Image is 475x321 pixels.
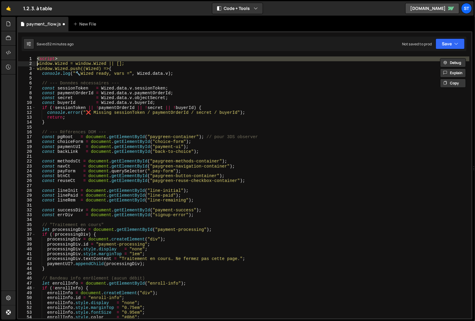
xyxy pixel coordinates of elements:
[18,105,36,110] div: 11
[18,310,36,315] div: 53
[18,71,36,76] div: 4
[461,3,472,14] a: St
[18,281,36,286] div: 47
[18,256,36,261] div: 42
[440,58,466,67] button: Debug
[18,223,36,227] div: 35
[212,3,263,14] button: Code + Tools
[18,76,36,81] div: 5
[18,144,36,149] div: 19
[18,208,36,213] div: 32
[18,203,36,208] div: 31
[18,61,36,66] div: 2
[18,252,36,256] div: 41
[18,315,36,320] div: 54
[26,21,61,27] div: payment_flow.js
[18,198,36,203] div: 30
[73,21,98,27] div: New File
[18,266,36,271] div: 44
[18,149,36,154] div: 20
[47,41,74,47] div: 32 minutes ago
[18,56,36,61] div: 1
[18,242,36,247] div: 39
[18,227,36,232] div: 36
[18,295,36,300] div: 50
[18,237,36,242] div: 38
[18,271,36,276] div: 45
[402,41,432,47] div: Not saved to prod
[18,115,36,120] div: 13
[18,301,36,305] div: 51
[18,100,36,105] div: 10
[18,291,36,295] div: 49
[18,276,36,281] div: 46
[18,81,36,86] div: 6
[18,178,36,183] div: 26
[18,193,36,198] div: 29
[37,41,74,47] div: Saved
[18,130,36,135] div: 16
[440,79,466,88] button: Copy
[18,110,36,115] div: 12
[436,38,465,49] button: Save
[18,305,36,310] div: 52
[18,247,36,252] div: 40
[440,68,466,77] button: Explain
[18,213,36,217] div: 33
[18,164,36,169] div: 23
[18,232,36,237] div: 37
[18,183,36,188] div: 27
[18,91,36,95] div: 8
[18,135,36,139] div: 17
[18,174,36,178] div: 25
[18,66,36,71] div: 3
[18,86,36,91] div: 7
[18,262,36,266] div: 43
[18,217,36,222] div: 34
[18,154,36,159] div: 21
[18,169,36,174] div: 24
[18,188,36,193] div: 28
[18,139,36,144] div: 18
[18,95,36,100] div: 9
[18,159,36,164] div: 22
[23,5,52,12] div: 1.2.3. à table
[405,3,459,14] a: [DOMAIN_NAME]
[18,125,36,130] div: 15
[18,286,36,291] div: 48
[1,1,16,16] a: 🤙
[18,120,36,125] div: 14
